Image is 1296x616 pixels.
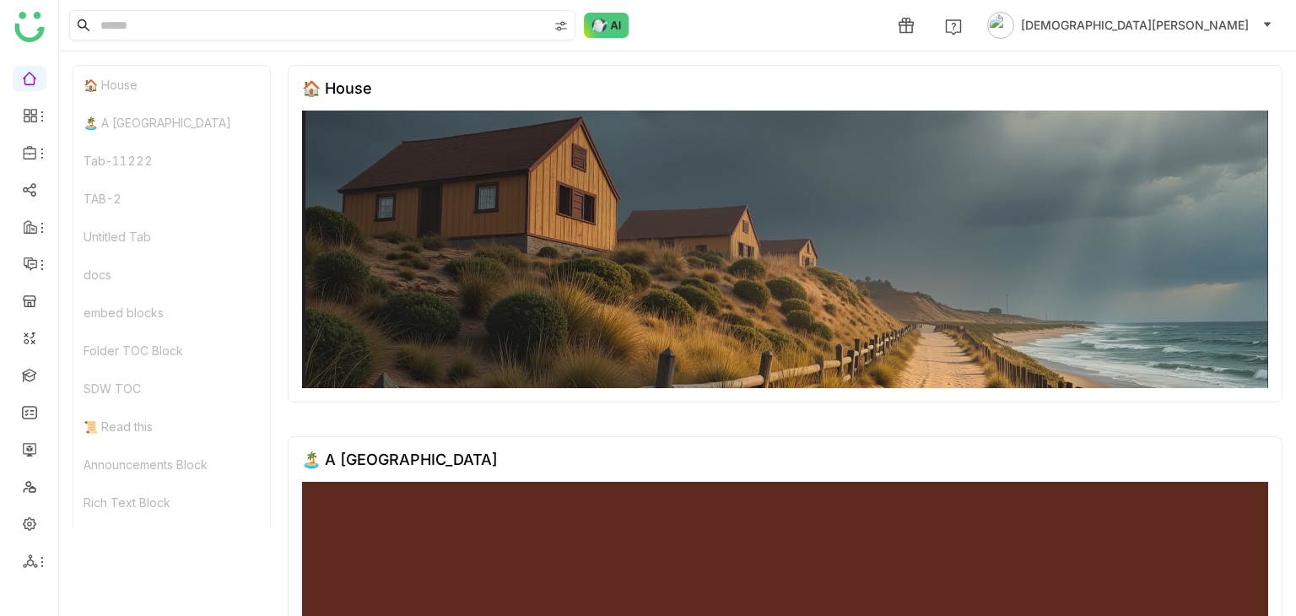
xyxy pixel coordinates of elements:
img: ask-buddy-normal.svg [584,13,629,38]
div: Live Feed Block [73,521,270,559]
div: docs [73,256,270,294]
div: 🏠 House [73,66,270,104]
div: 📜 Read this [73,408,270,446]
span: [DEMOGRAPHIC_DATA][PERSON_NAME] [1021,16,1249,35]
div: 🏠 House [302,79,372,97]
div: Rich Text Block [73,484,270,521]
img: search-type.svg [554,19,568,33]
img: avatar [987,12,1014,39]
div: Announcements Block [73,446,270,484]
div: SDW TOC [73,370,270,408]
img: help.svg [945,19,962,35]
div: 🏝️ A [GEOGRAPHIC_DATA] [73,104,270,142]
button: [DEMOGRAPHIC_DATA][PERSON_NAME] [984,12,1276,39]
div: TAB-2 [73,180,270,218]
div: Folder TOC Block [73,332,270,370]
div: Untitled Tab [73,218,270,256]
img: 68553b2292361c547d91f02a [302,111,1268,388]
div: Tab-11222 [73,142,270,180]
img: logo [14,12,45,42]
div: 🏝️ A [GEOGRAPHIC_DATA] [302,451,498,468]
div: embed blocks [73,294,270,332]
